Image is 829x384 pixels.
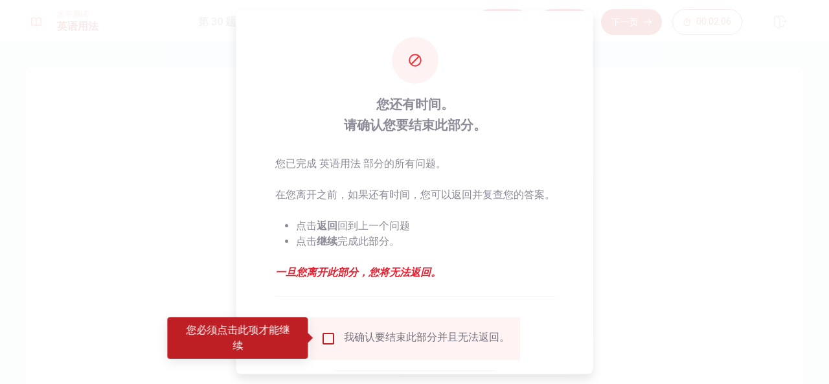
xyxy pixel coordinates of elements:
[275,93,554,135] span: 您还有时间。 请确认您要结束此部分。
[316,234,337,247] strong: 继续
[167,317,308,359] div: 您必须点击此项才能继续
[343,330,509,346] div: 我确认要结束此部分并且无法返回。
[275,155,554,171] p: 您已完成 英语用法 部分的所有问题。
[295,218,554,233] li: 点击 回到上一个问题
[295,233,554,249] li: 点击 完成此部分。
[316,219,337,231] strong: 返回
[275,264,554,280] em: 一旦您离开此部分，您将无法返回。
[275,186,554,202] p: 在您离开之前，如果还有时间，您可以返回并复查您的答案。
[320,330,335,346] span: 您必须点击此项才能继续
